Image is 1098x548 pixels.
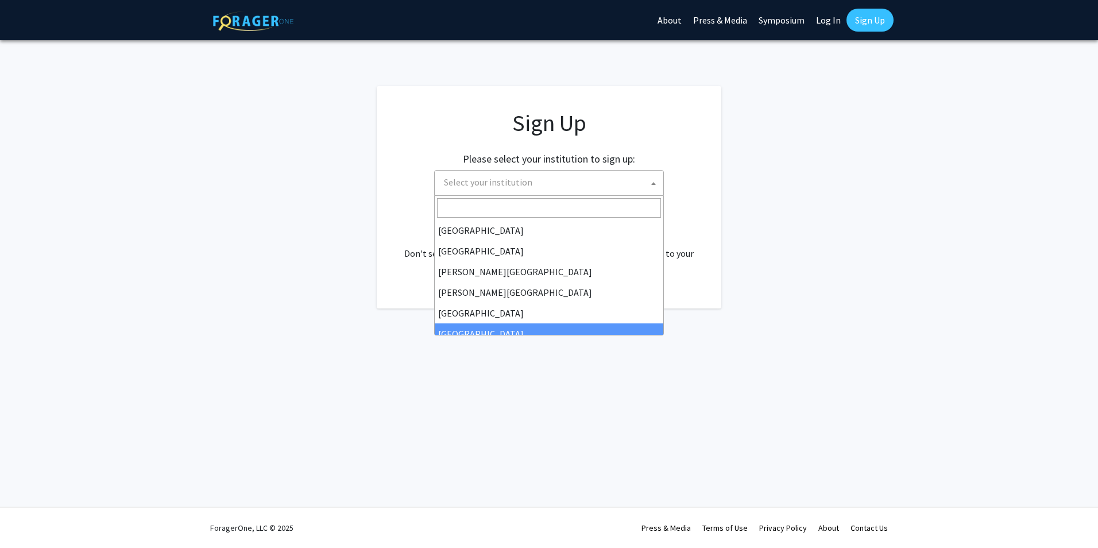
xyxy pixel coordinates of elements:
[439,171,663,194] span: Select your institution
[213,11,293,31] img: ForagerOne Logo
[435,282,663,303] li: [PERSON_NAME][GEOGRAPHIC_DATA]
[818,523,839,533] a: About
[435,323,663,344] li: [GEOGRAPHIC_DATA]
[435,261,663,282] li: [PERSON_NAME][GEOGRAPHIC_DATA]
[850,523,888,533] a: Contact Us
[400,219,698,274] div: Already have an account? . Don't see your institution? about bringing ForagerOne to your institut...
[702,523,748,533] a: Terms of Use
[400,109,698,137] h1: Sign Up
[846,9,894,32] a: Sign Up
[435,303,663,323] li: [GEOGRAPHIC_DATA]
[437,198,661,218] input: Search
[444,176,532,188] span: Select your institution
[641,523,691,533] a: Press & Media
[435,220,663,241] li: [GEOGRAPHIC_DATA]
[463,153,635,165] h2: Please select your institution to sign up:
[435,241,663,261] li: [GEOGRAPHIC_DATA]
[759,523,807,533] a: Privacy Policy
[210,508,293,548] div: ForagerOne, LLC © 2025
[434,170,664,196] span: Select your institution
[9,496,49,539] iframe: Chat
